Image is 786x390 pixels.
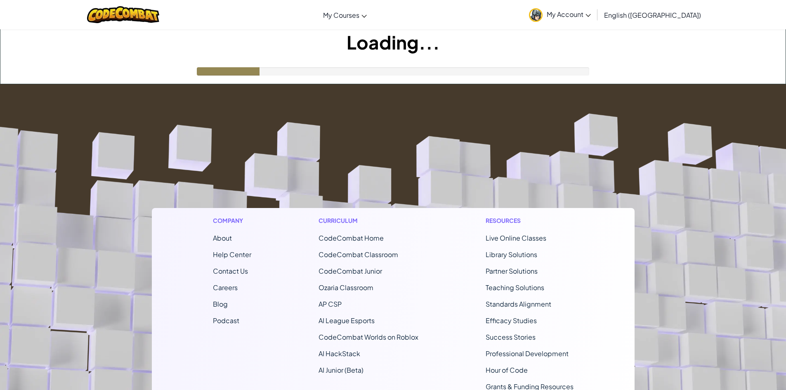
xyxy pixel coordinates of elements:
a: Professional Development [486,349,569,358]
img: avatar [529,8,543,22]
a: Ozaria Classroom [319,283,373,292]
span: Contact Us [213,267,248,275]
span: CodeCombat Home [319,234,384,242]
a: English ([GEOGRAPHIC_DATA]) [600,4,705,26]
a: AI Junior (Beta) [319,366,363,374]
a: AP CSP [319,300,342,308]
h1: Loading... [0,29,786,55]
img: CodeCombat logo [87,6,159,23]
a: My Courses [319,4,371,26]
a: CodeCombat Worlds on Roblox [319,333,418,341]
a: Library Solutions [486,250,537,259]
span: My Courses [323,11,359,19]
h1: Curriculum [319,216,418,225]
a: AI HackStack [319,349,360,358]
h1: Resources [486,216,574,225]
a: Partner Solutions [486,267,538,275]
a: CodeCombat Junior [319,267,382,275]
a: Careers [213,283,238,292]
a: Efficacy Studies [486,316,537,325]
a: Success Stories [486,333,536,341]
h1: Company [213,216,251,225]
a: Hour of Code [486,366,528,374]
a: Live Online Classes [486,234,546,242]
span: My Account [547,10,591,19]
a: Blog [213,300,228,308]
a: Standards Alignment [486,300,551,308]
a: Podcast [213,316,239,325]
a: AI League Esports [319,316,375,325]
a: Teaching Solutions [486,283,544,292]
a: CodeCombat Classroom [319,250,398,259]
span: English ([GEOGRAPHIC_DATA]) [604,11,701,19]
a: My Account [525,2,595,28]
a: About [213,234,232,242]
a: Help Center [213,250,251,259]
